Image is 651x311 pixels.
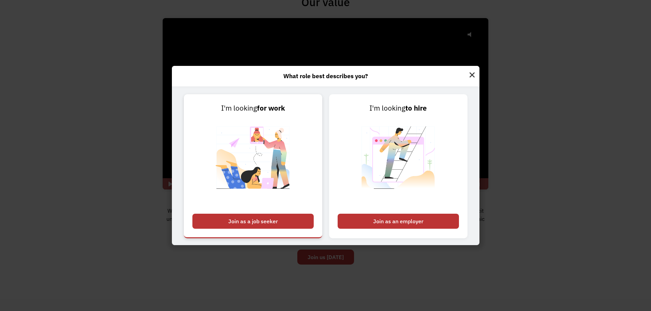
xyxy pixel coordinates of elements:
a: I'm lookingto hireJoin as an employer [329,94,467,238]
img: Chronically Capable Personalized Job Matching [211,114,296,210]
div: I'm looking [192,103,314,114]
strong: for work [257,103,285,113]
div: Join as an employer [338,214,459,229]
a: I'm lookingfor workJoin as a job seeker [184,94,322,238]
div: Join as a job seeker [192,214,314,229]
div: I'm looking [338,103,459,114]
strong: What role best describes you? [283,72,368,80]
strong: to hire [405,103,427,113]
